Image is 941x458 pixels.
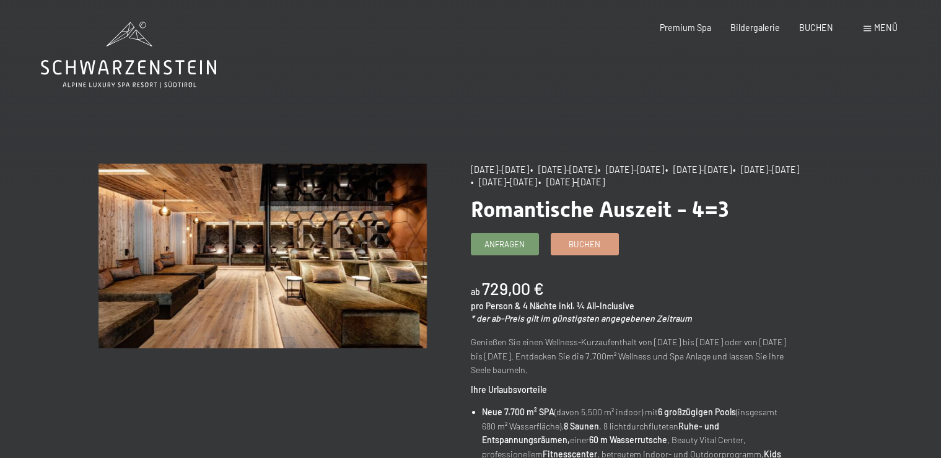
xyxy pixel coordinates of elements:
strong: Neue 7.700 m² SPA [482,407,554,417]
a: Bildergalerie [730,22,780,33]
a: Anfragen [471,234,538,254]
span: • [DATE]–[DATE] [538,177,605,187]
span: Menü [874,22,898,33]
span: Buchen [569,239,600,250]
span: • [DATE]–[DATE] [665,164,732,175]
p: Genießen Sie einen Wellness-Kurzaufenthalt von [DATE] bis [DATE] oder von [DATE] bis [DATE]. Entd... [471,335,799,377]
a: Premium Spa [660,22,711,33]
span: 4 Nächte [523,301,557,311]
strong: 6 großzügigen Pools [658,407,736,417]
span: Anfragen [484,239,525,250]
img: Romantische Auszeit - 4=3 [98,164,427,348]
a: BUCHEN [799,22,833,33]
span: inkl. ¾ All-Inclusive [559,301,634,311]
span: pro Person & [471,301,521,311]
span: • [DATE]–[DATE] [530,164,597,175]
span: ab [471,286,480,297]
strong: 60 m Wasserrutsche [589,434,667,445]
span: Romantische Auszeit - 4=3 [471,196,729,222]
strong: 8 Saunen [564,421,599,431]
span: • [DATE]–[DATE] [733,164,799,175]
b: 729,00 € [482,278,544,298]
strong: Ihre Urlaubsvorteile [471,384,547,395]
em: * der ab-Preis gilt im günstigsten angegebenen Zeitraum [471,313,692,324]
span: • [DATE]–[DATE] [598,164,664,175]
span: [DATE]–[DATE] [471,164,529,175]
a: Buchen [551,234,618,254]
span: • [DATE]–[DATE] [471,177,537,187]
